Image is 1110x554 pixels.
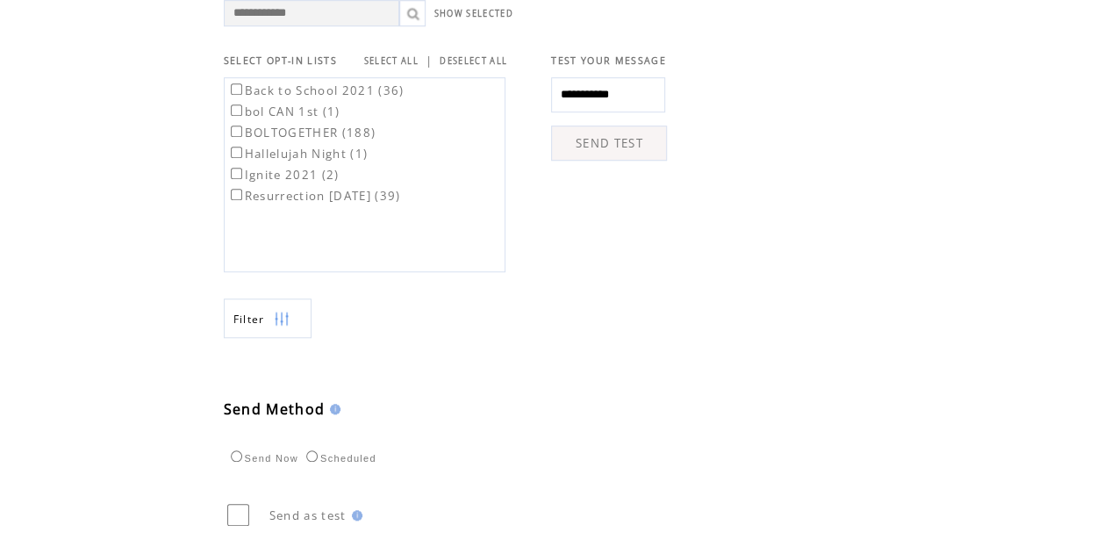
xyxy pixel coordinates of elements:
[224,299,312,338] a: Filter
[231,126,242,137] input: BOLTOGETHER (188)
[227,104,340,119] label: bol CAN 1st (1)
[224,54,337,67] span: SELECT OPT-IN LISTS
[306,450,318,462] input: Scheduled
[227,146,369,162] label: Hallelujah Night (1)
[231,189,242,200] input: Resurrection [DATE] (39)
[233,312,265,327] span: Show filters
[231,83,242,95] input: Back to School 2021 (36)
[325,404,340,414] img: help.gif
[551,126,667,161] a: SEND TEST
[227,125,376,140] label: BOLTOGETHER (188)
[231,147,242,158] input: Hallelujah Night (1)
[302,453,376,464] label: Scheduled
[226,453,298,464] label: Send Now
[227,167,340,183] label: Ignite 2021 (2)
[231,168,242,179] input: Ignite 2021 (2)
[227,83,405,98] label: Back to School 2021 (36)
[231,450,242,462] input: Send Now
[440,55,507,67] a: DESELECT ALL
[269,507,347,523] span: Send as test
[231,104,242,116] input: bol CAN 1st (1)
[551,54,666,67] span: TEST YOUR MESSAGE
[274,299,290,339] img: filters.png
[434,8,513,19] a: SHOW SELECTED
[364,55,419,67] a: SELECT ALL
[227,188,401,204] label: Resurrection [DATE] (39)
[347,510,362,521] img: help.gif
[426,53,433,68] span: |
[224,399,326,419] span: Send Method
